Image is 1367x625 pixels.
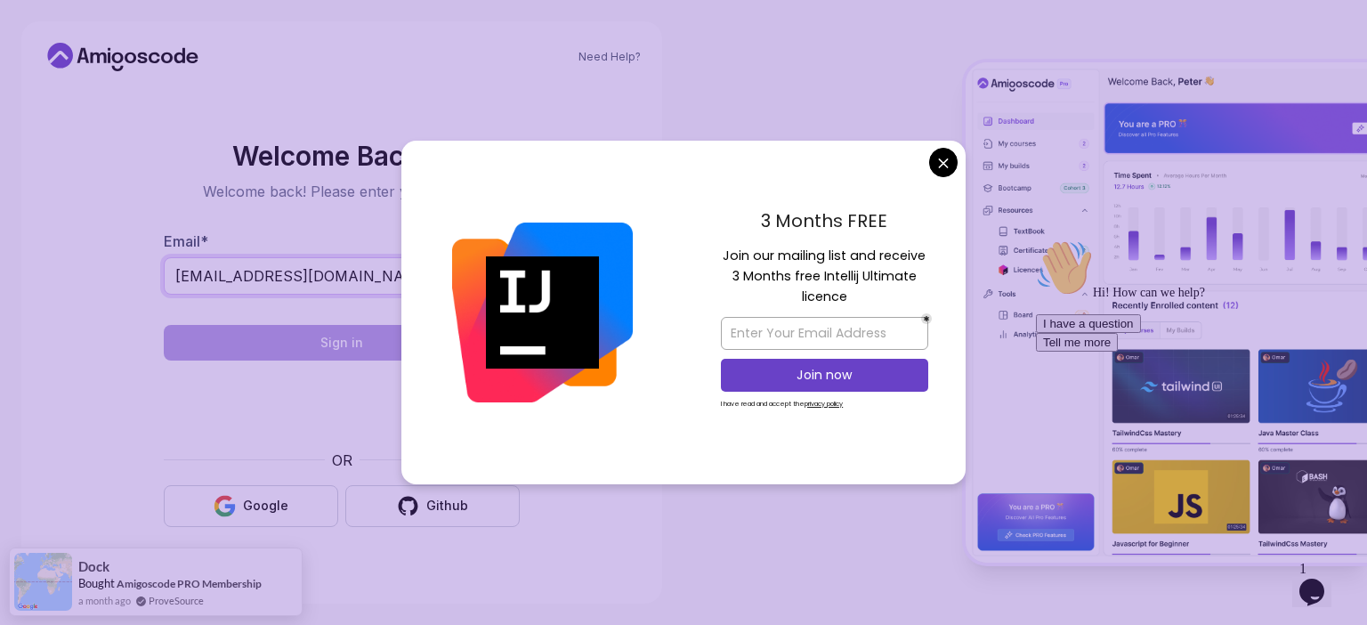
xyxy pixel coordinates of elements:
[320,334,363,352] div: Sign in
[164,232,208,250] label: Email *
[78,576,115,590] span: Bought
[7,7,328,119] div: 👋Hi! How can we help?I have a questionTell me more
[149,593,204,608] a: ProveSource
[207,371,476,439] iframe: Widget contenant une case à cocher pour le défi de sécurité hCaptcha
[426,497,468,515] div: Github
[1029,232,1349,545] iframe: chat widget
[164,181,520,202] p: Welcome back! Please enter your details.
[1292,554,1349,607] iframe: chat widget
[43,43,203,71] a: Home link
[164,325,520,361] button: Sign in
[78,593,131,608] span: a month ago
[966,62,1367,563] img: Amigoscode Dashboard
[7,53,176,67] span: Hi! How can we help?
[78,559,109,574] span: Dock
[7,7,64,64] img: :wave:
[117,577,262,590] a: Amigoscode PRO Membership
[164,142,520,170] h2: Welcome Back
[164,485,338,527] button: Google
[332,450,352,471] p: OR
[7,101,89,119] button: Tell me more
[14,553,72,611] img: provesource social proof notification image
[578,50,641,64] a: Need Help?
[243,497,288,515] div: Google
[164,257,520,295] input: Enter your email
[7,82,112,101] button: I have a question
[345,485,520,527] button: Github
